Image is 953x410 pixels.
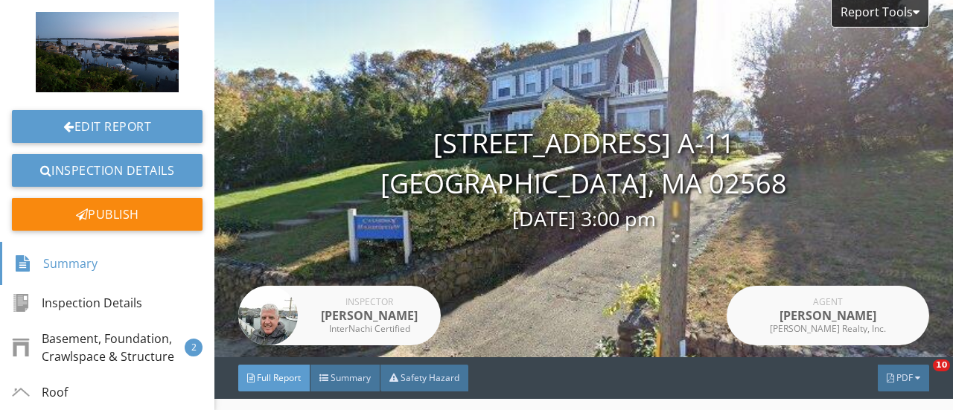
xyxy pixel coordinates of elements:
[768,324,887,333] div: [PERSON_NAME] Realty, Inc.
[238,286,298,345] img: matt_ferry.jpg
[401,371,459,384] span: Safety Hazard
[36,12,179,92] img: topof_hill.jpg
[238,286,441,345] a: Inspector [PERSON_NAME] InterNachi Certified
[12,383,68,401] div: Roof
[310,298,429,307] div: Inspector
[12,110,203,143] a: Edit Report
[214,204,953,234] div: [DATE] 3:00 pm
[310,307,429,324] div: [PERSON_NAME]
[12,294,142,312] div: Inspection Details
[12,330,185,365] div: Basement, Foundation, Crawlspace & Structure
[902,359,938,395] iframe: Intercom live chat
[12,198,203,231] div: Publish
[185,339,203,356] div: 2
[768,307,887,324] div: [PERSON_NAME]
[896,371,913,384] span: PDF
[257,371,301,384] span: Full Report
[214,124,953,234] div: [STREET_ADDRESS] A-11 [GEOGRAPHIC_DATA], MA 02568
[14,251,98,276] div: Summary
[768,298,887,307] div: Agent
[933,359,950,371] span: 10
[12,154,203,187] a: Inspection Details
[310,324,429,333] div: InterNachi Certified
[331,371,371,384] span: Summary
